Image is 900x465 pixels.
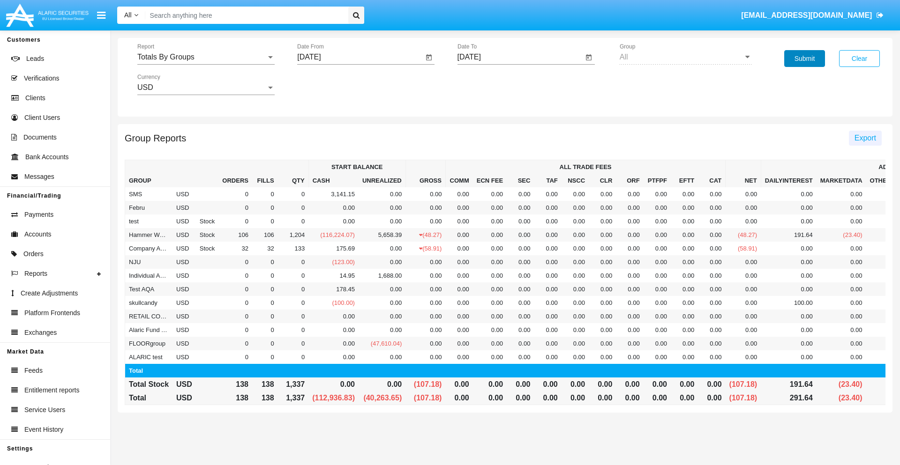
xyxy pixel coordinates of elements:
td: 0 [252,201,278,214]
td: 0.00 [562,228,589,242]
td: 0.00 [616,255,643,269]
td: 0.00 [616,296,643,310]
td: 0.00 [817,282,866,296]
td: USD [172,269,196,282]
td: RETAIL COMPANIES [125,310,173,323]
td: 0.00 [473,214,507,228]
td: 0 [252,214,278,228]
td: 0.00 [671,296,698,310]
th: All Trade Fees [445,160,725,174]
td: 0 [218,255,252,269]
td: 0.00 [359,282,405,296]
th: Sec [507,174,534,187]
td: 0.00 [671,282,698,296]
span: Verifications [24,74,59,83]
td: 0.00 [671,255,698,269]
td: 0.00 [761,255,817,269]
td: test [125,214,173,228]
span: Client Users [24,113,60,123]
td: 0.00 [761,310,817,323]
td: 0.00 [445,255,472,269]
th: NSCC [562,174,589,187]
td: 1,688.00 [359,269,405,282]
td: 0.00 [445,282,472,296]
td: 0.00 [445,310,472,323]
td: 0.00 [445,214,472,228]
span: Orders [23,249,44,259]
td: 0.00 [359,214,405,228]
span: Messages [24,172,54,182]
td: USD [172,296,196,310]
td: 0.00 [359,242,405,255]
td: 0.00 [405,269,445,282]
th: dailyInterest [761,174,817,187]
td: NJU [125,255,173,269]
td: 0.00 [817,242,866,255]
td: 32 [218,242,252,255]
th: Taf [534,174,561,187]
th: Gross [405,160,445,188]
td: 0.00 [534,323,561,337]
button: Export [849,131,882,146]
td: 0.00 [405,323,445,337]
td: 0.00 [644,201,671,214]
td: (58.91) [726,242,761,255]
td: 0.00 [507,228,534,242]
td: 0 [278,337,309,350]
td: 0.00 [445,296,472,310]
td: 0.00 [507,296,534,310]
td: 0.00 [698,242,725,255]
td: 0.00 [445,337,472,350]
td: 0.00 [507,310,534,323]
td: Individual AQA [125,269,173,282]
td: USD [172,255,196,269]
td: 0.00 [726,323,761,337]
td: USD [172,310,196,323]
td: (47,610.04) [359,337,405,350]
td: 3,141.15 [308,187,359,201]
td: (58.91) [405,242,445,255]
td: 0 [278,323,309,337]
td: 0.00 [761,323,817,337]
td: 0 [252,282,278,296]
td: 0.00 [562,242,589,255]
td: 0 [218,310,252,323]
td: 0.00 [405,282,445,296]
td: 0.00 [589,242,616,255]
td: 0.00 [698,255,725,269]
td: 0.00 [726,187,761,201]
td: 0.00 [671,242,698,255]
td: 0.00 [562,282,589,296]
td: 0.00 [562,201,589,214]
td: 32 [252,242,278,255]
td: 0.00 [671,269,698,282]
button: Submit [784,50,825,67]
span: Event History [24,425,63,435]
td: Febru [125,201,173,214]
th: EFTT [671,174,698,187]
td: 0.00 [473,323,507,337]
td: 0.00 [308,323,359,337]
td: 0.00 [308,201,359,214]
td: 0.00 [562,255,589,269]
td: 0 [218,296,252,310]
td: Hammer Web Lite [125,228,173,242]
td: 0.00 [589,296,616,310]
td: 0.00 [534,228,561,242]
td: 0.00 [562,214,589,228]
td: 0.00 [507,269,534,282]
td: 0.00 [534,296,561,310]
td: 0 [278,187,309,201]
td: 0.00 [671,214,698,228]
td: 0.00 [562,187,589,201]
th: marketData [817,174,866,187]
td: 0.00 [671,228,698,242]
td: 0.00 [761,282,817,296]
td: 0.00 [817,214,866,228]
td: 0.00 [698,282,725,296]
td: 0.00 [698,310,725,323]
td: 0.00 [726,214,761,228]
td: 14.95 [308,269,359,282]
td: 0 [252,337,278,350]
td: 0.00 [616,310,643,323]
